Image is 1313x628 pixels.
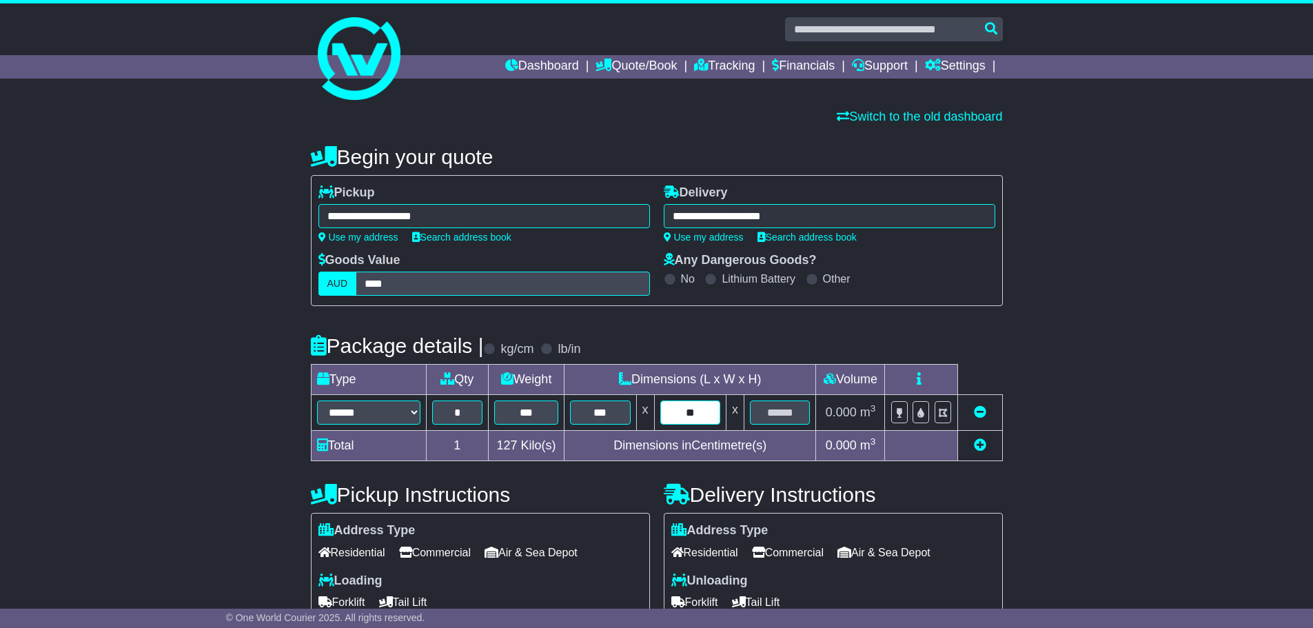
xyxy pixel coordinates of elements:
[860,405,876,419] span: m
[318,232,398,243] a: Use my address
[318,542,385,563] span: Residential
[671,591,718,613] span: Forklift
[826,405,857,419] span: 0.000
[860,438,876,452] span: m
[426,365,489,395] td: Qty
[497,438,518,452] span: 127
[318,253,400,268] label: Goods Value
[426,431,489,461] td: 1
[485,542,578,563] span: Air & Sea Depot
[399,542,471,563] span: Commercial
[664,253,817,268] label: Any Dangerous Goods?
[826,438,857,452] span: 0.000
[837,110,1002,123] a: Switch to the old dashboard
[318,272,357,296] label: AUD
[671,574,748,589] label: Unloading
[505,55,579,79] a: Dashboard
[722,272,795,285] label: Lithium Battery
[925,55,986,79] a: Settings
[564,365,816,395] td: Dimensions (L x W x H)
[318,185,375,201] label: Pickup
[412,232,511,243] a: Search address book
[564,431,816,461] td: Dimensions in Centimetre(s)
[772,55,835,79] a: Financials
[489,365,564,395] td: Weight
[871,436,876,447] sup: 3
[226,612,425,623] span: © One World Courier 2025. All rights reserved.
[311,483,650,506] h4: Pickup Instructions
[671,523,769,538] label: Address Type
[974,438,986,452] a: Add new item
[318,574,383,589] label: Loading
[311,334,484,357] h4: Package details |
[318,523,416,538] label: Address Type
[752,542,824,563] span: Commercial
[852,55,908,79] a: Support
[816,365,885,395] td: Volume
[732,591,780,613] span: Tail Lift
[636,395,654,431] td: x
[664,483,1003,506] h4: Delivery Instructions
[318,591,365,613] span: Forklift
[681,272,695,285] label: No
[871,403,876,414] sup: 3
[726,395,744,431] td: x
[664,185,728,201] label: Delivery
[311,365,426,395] td: Type
[489,431,564,461] td: Kilo(s)
[837,542,930,563] span: Air & Sea Depot
[974,405,986,419] a: Remove this item
[596,55,677,79] a: Quote/Book
[823,272,851,285] label: Other
[379,591,427,613] span: Tail Lift
[311,145,1003,168] h4: Begin your quote
[664,232,744,243] a: Use my address
[694,55,755,79] a: Tracking
[757,232,857,243] a: Search address book
[671,542,738,563] span: Residential
[500,342,533,357] label: kg/cm
[558,342,580,357] label: lb/in
[311,431,426,461] td: Total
